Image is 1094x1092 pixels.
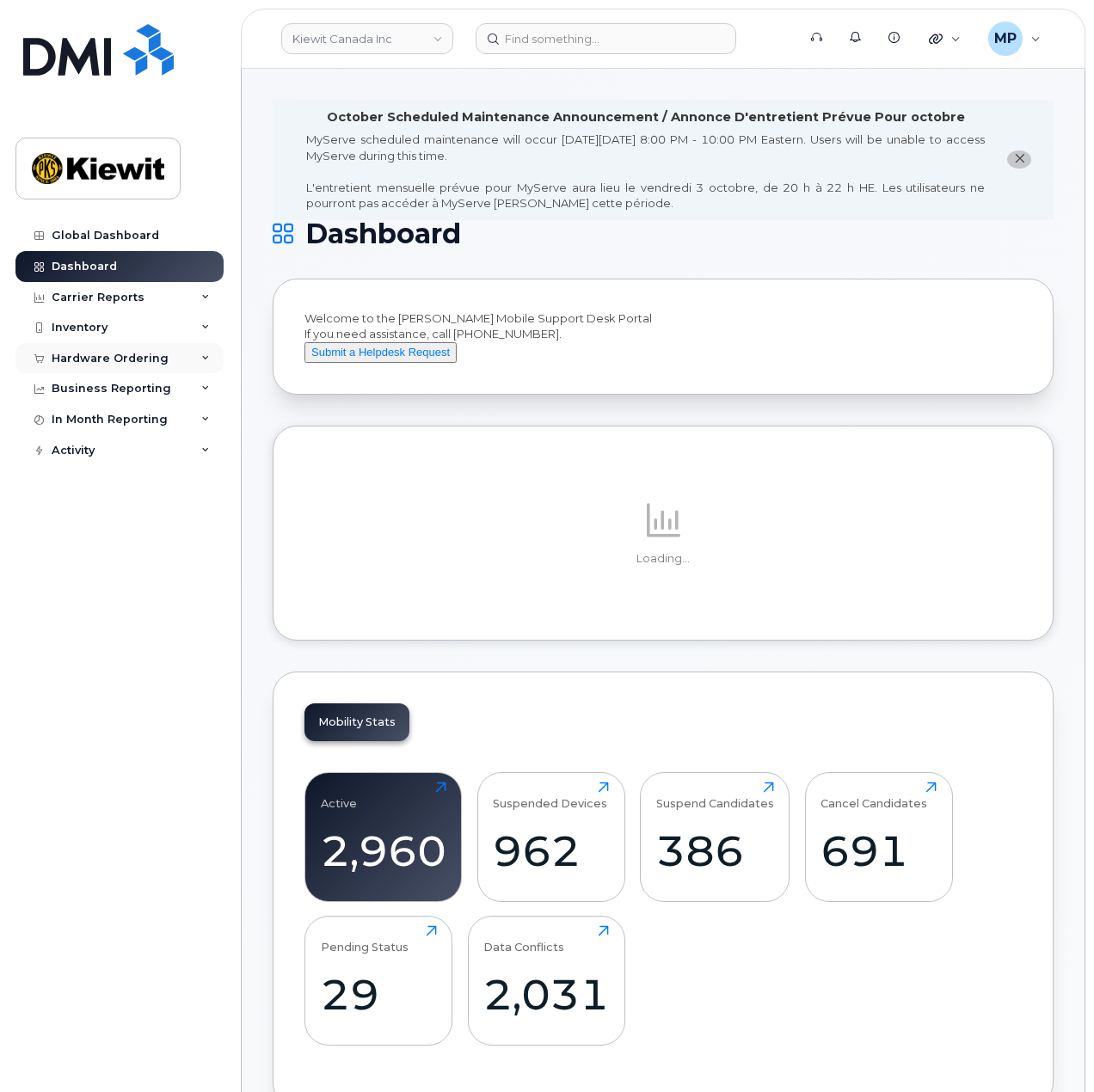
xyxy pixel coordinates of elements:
[820,782,937,892] a: Cancel Candidates691
[483,969,609,1020] div: 2,031
[820,825,937,876] div: 691
[321,969,437,1020] div: 29
[321,782,357,810] div: Active
[321,925,409,954] div: Pending Status
[321,825,446,876] div: 2,960
[321,782,446,892] a: Active2,960
[321,925,437,1035] a: Pending Status29
[304,342,457,364] button: Submit a Helpdesk Request
[656,782,774,892] a: Suspend Candidates386
[327,108,965,126] div: October Scheduled Maintenance Announcement / Annonce D'entretient Prévue Pour octobre
[483,925,609,1035] a: Data Conflicts2,031
[483,925,564,954] div: Data Conflicts
[1007,150,1031,169] button: close notification
[1019,1017,1081,1079] iframe: Messenger Launcher
[304,345,457,359] a: Submit a Helpdesk Request
[493,825,609,876] div: 962
[304,310,1022,364] div: Welcome to the [PERSON_NAME] Mobile Support Desk Portal If you need assistance, call [PHONE_NUMBER].
[820,782,927,810] div: Cancel Candidates
[305,221,461,247] span: Dashboard
[656,782,774,810] div: Suspend Candidates
[306,132,985,212] div: MyServe scheduled maintenance will occur [DATE][DATE] 8:00 PM - 10:00 PM Eastern. Users will be u...
[493,782,609,892] a: Suspended Devices962
[304,551,1022,567] p: Loading...
[493,782,607,810] div: Suspended Devices
[656,825,774,876] div: 386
